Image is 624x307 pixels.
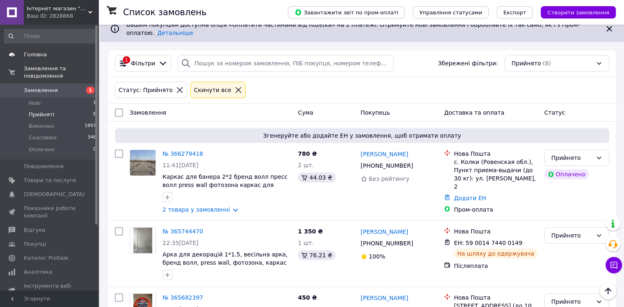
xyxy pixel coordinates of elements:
[359,160,415,171] div: [PHONE_NUMBER]
[130,109,166,116] span: Замовлення
[599,282,617,300] button: Наверх
[288,6,405,18] button: Завантажити звіт по пром-оплаті
[361,150,408,158] a: [PERSON_NAME]
[130,150,156,176] a: Фото товару
[541,6,616,18] button: Створити замовлення
[118,132,606,140] span: Згенеруйте або додайте ЕН у замовлення, щоб отримати оплату
[497,6,533,18] button: Експорт
[361,294,408,302] a: [PERSON_NAME]
[85,122,96,130] span: 1897
[298,228,323,235] span: 1 350 ₴
[117,85,174,95] div: Статус: Прийнято
[24,163,64,170] span: Повідомлення
[162,150,203,157] a: № 366279418
[162,173,288,196] a: Каркас для банера 2*2 бренд волл пресс волл press wall фотозона каркас для фотозони рекламний стенд
[454,262,537,270] div: Післяплата
[24,282,76,297] span: Інструменти веб-майстра та SEO
[295,9,398,16] span: Завантажити звіт по пром-оплаті
[27,5,88,12] span: Інтернет магазин "Металеві конструкції"
[162,162,199,169] span: 11:41[DATE]
[157,30,193,36] a: Детальніше
[93,146,96,153] span: 0
[413,6,489,18] button: Управління статусами
[298,240,314,246] span: 1 шт.
[29,122,54,130] span: Виконані
[192,85,233,95] div: Cкинути все
[454,227,537,235] div: Нова Пошта
[24,65,98,80] span: Замовлення та повідомлення
[454,293,537,302] div: Нова Пошта
[24,240,46,248] span: Покупці
[298,162,314,169] span: 2 шт.
[551,153,592,162] div: Прийнято
[93,111,96,118] span: 8
[369,253,385,260] span: 100%
[547,9,609,16] span: Створити замовлення
[27,12,98,20] div: Ваш ID: 2828868
[298,109,313,116] span: Cума
[131,59,155,67] span: Фільтри
[130,150,155,175] img: Фото товару
[24,254,68,262] span: Каталог ProSale
[29,134,57,141] span: Скасовані
[133,228,153,253] img: Фото товару
[361,228,408,236] a: [PERSON_NAME]
[24,177,76,184] span: Товари та послуги
[162,228,203,235] a: № 365744470
[444,109,504,116] span: Доставка та оплата
[544,169,589,179] div: Оплачено
[4,29,97,44] input: Пошук
[162,294,203,301] a: № 365682397
[543,60,551,67] span: (8)
[454,158,537,191] div: с. Колки (Ровенская обл.), Пункт приема-выдачи (до 30 кг): ул. [PERSON_NAME], 2
[551,231,592,240] div: Прийнято
[419,9,482,16] span: Управління статусами
[298,250,335,260] div: 76.21 ₴
[454,195,486,201] a: Додати ЕН
[24,226,45,234] span: Відгуки
[93,99,96,107] span: 1
[454,150,537,158] div: Нова Пошта
[512,59,541,67] span: Прийнято
[544,109,565,116] span: Статус
[606,257,622,273] button: Чат з покупцем
[438,59,498,67] span: Збережені фільтри:
[369,175,409,182] span: Без рейтингу
[454,249,537,259] div: На шляху до одержувача
[454,240,522,246] span: ЕН: 59 0014 7440 0149
[29,111,54,118] span: Прийняті
[87,134,96,141] span: 346
[298,150,317,157] span: 780 ₴
[130,227,156,254] a: Фото товару
[359,238,415,249] div: [PHONE_NUMBER]
[298,294,317,301] span: 450 ₴
[533,9,616,15] a: Створити замовлення
[86,87,94,94] span: 1
[24,268,52,276] span: Аналітика
[29,99,41,107] span: Нові
[24,191,85,198] span: [DEMOGRAPHIC_DATA]
[361,109,390,116] span: Покупець
[123,7,206,17] h1: Список замовлень
[454,205,537,214] div: Пром-оплата
[162,251,288,274] a: Арка для декорацій 1*1.5, весільна арка, бренд волл, press wall, фотозона, каркас для банера
[503,9,526,16] span: Експорт
[24,205,76,219] span: Показники роботи компанії
[162,240,199,246] span: 22:35[DATE]
[178,55,394,72] input: Пошук за номером замовлення, ПІБ покупця, номером телефону, Email, номером накладної
[24,87,58,94] span: Замовлення
[162,206,230,213] a: 2 товара у замовленні
[29,146,55,153] span: Оплачені
[551,297,592,306] div: Прийнято
[24,51,47,58] span: Головна
[298,173,335,182] div: 44.03 ₴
